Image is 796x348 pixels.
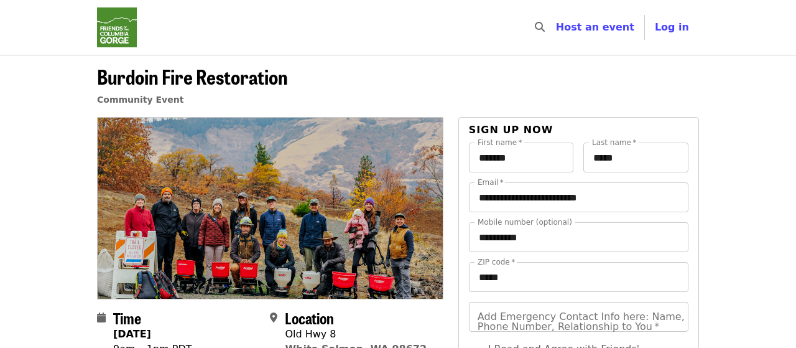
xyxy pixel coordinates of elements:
i: map-marker-alt icon [270,312,277,324]
label: Last name [592,139,636,146]
input: Last name [583,143,688,172]
img: Burdoin Fire Restoration organized by Friends Of The Columbia Gorge [98,118,443,298]
span: Time [113,307,141,329]
label: ZIP code [478,258,515,266]
input: Email [469,182,688,212]
i: search icon [535,21,545,33]
label: First name [478,139,522,146]
span: Burdoin Fire Restoration [97,62,288,91]
input: ZIP code [469,262,688,292]
button: Log in [645,15,699,40]
span: Location [285,307,334,329]
input: Add Emergency Contact Info here: Name, Phone Number, Relationship to You [469,302,688,332]
img: Friends Of The Columbia Gorge - Home [97,7,137,47]
input: Search [552,12,562,42]
input: First name [469,143,574,172]
a: Community Event [97,95,183,105]
label: Email [478,179,504,186]
input: Mobile number (optional) [469,222,688,252]
div: Old Hwy 8 [285,327,427,342]
strong: [DATE] [113,328,151,340]
i: calendar icon [97,312,106,324]
label: Mobile number (optional) [478,219,572,226]
span: Sign up now [469,124,553,136]
span: Log in [655,21,689,33]
a: Host an event [556,21,634,33]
